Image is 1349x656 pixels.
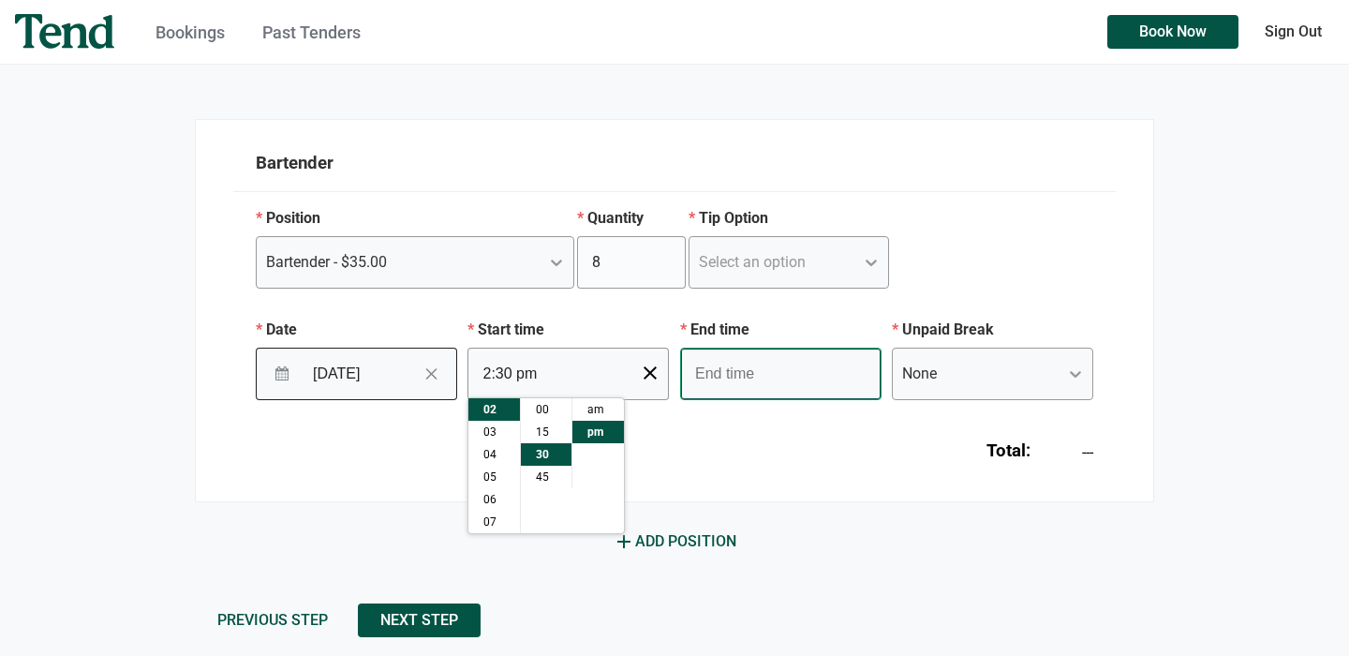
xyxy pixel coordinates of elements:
[680,348,882,400] input: End time
[521,421,571,443] li: 15
[1252,15,1334,49] button: Sign Out
[468,488,520,511] li: 06
[613,530,736,553] span: Add Position
[415,359,448,389] button: Clear Date
[468,466,520,488] li: 05
[521,398,571,421] li: 00
[256,207,574,230] p: Position
[572,421,624,443] li: pm
[613,530,635,553] i: add
[521,443,571,466] li: 30
[521,466,571,488] li: 45
[1082,441,1093,464] p: ---
[639,362,661,384] i: clear
[902,363,937,385] div: None
[572,398,624,421] li: am
[156,22,225,42] a: Bookings
[468,443,520,466] li: 04
[1107,15,1238,49] button: Book Now
[892,319,1093,341] p: Unpaid Break
[680,319,882,341] p: End time
[986,438,1030,464] h3: Total:
[577,207,686,230] p: Quantity
[358,604,481,637] button: Next Step
[468,511,520,533] li: 07
[233,135,1116,192] h3: Bartender
[195,604,350,637] button: Previous Step
[266,251,387,274] div: Bartender - $35.00
[467,319,669,341] p: Start time
[689,207,890,230] p: Tip Option
[256,319,457,341] p: Date
[15,14,114,49] img: tend-logo.4d3a83578fb939362e0a58f12f1af3e6.svg
[303,350,424,397] input: Date
[195,525,1154,559] button: addAdd Position
[468,421,520,443] li: 03
[262,22,361,42] a: Past Tenders
[699,251,806,274] div: Select an option
[468,398,520,421] li: 02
